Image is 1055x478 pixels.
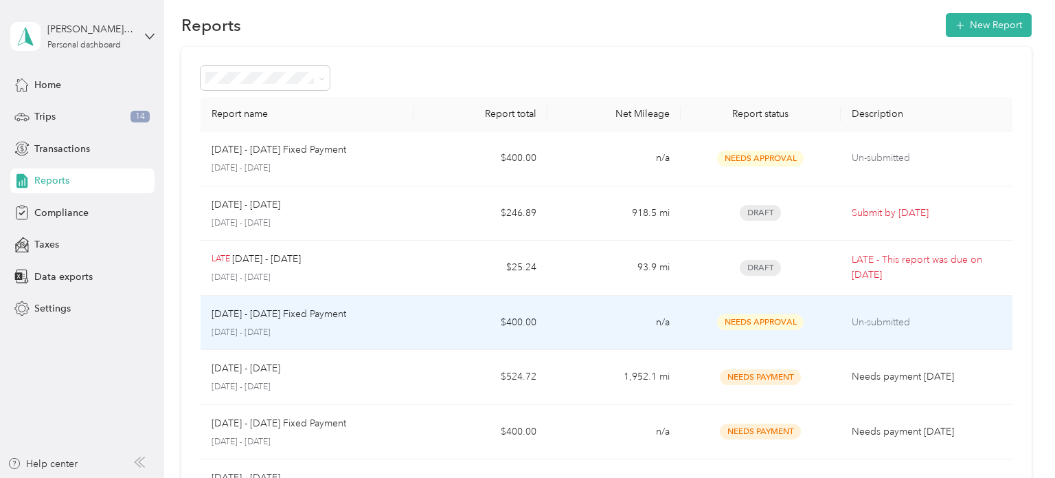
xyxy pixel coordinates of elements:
[852,424,1008,439] p: Needs payment [DATE]
[720,369,801,385] span: Needs Payment
[34,78,61,92] span: Home
[547,241,681,296] td: 93.9 mi
[34,270,93,284] span: Data exports
[212,217,403,230] p: [DATE] - [DATE]
[946,13,1032,37] button: New Report
[852,369,1008,384] p: Needs payment [DATE]
[212,253,230,265] p: LATE
[34,301,71,316] span: Settings
[8,457,78,471] button: Help center
[547,405,681,460] td: n/a
[547,186,681,241] td: 918.5 mi
[34,142,90,156] span: Transactions
[212,162,403,175] p: [DATE] - [DATE]
[212,197,280,213] p: [DATE] - [DATE]
[212,327,403,339] p: [DATE] - [DATE]
[414,131,547,186] td: $400.00
[201,97,414,131] th: Report name
[212,272,403,284] p: [DATE] - [DATE]
[414,350,547,405] td: $524.72
[740,205,781,221] span: Draft
[740,260,781,276] span: Draft
[414,241,547,296] td: $25.24
[414,97,547,131] th: Report total
[232,252,301,267] p: [DATE] - [DATE]
[212,361,280,376] p: [DATE] - [DATE]
[852,206,1008,221] p: Submit by [DATE]
[414,405,547,460] td: $400.00
[547,97,681,131] th: Net Mileage
[47,41,121,50] div: Personal dashboard
[978,401,1055,478] iframe: Everlance-gr Chat Button Frame
[212,142,346,157] p: [DATE] - [DATE] Fixed Payment
[720,424,801,439] span: Needs Payment
[692,108,830,120] div: Report status
[717,151,804,166] span: Needs Approval
[34,206,89,220] span: Compliance
[47,22,133,36] div: [PERSON_NAME] Saza
[547,350,681,405] td: 1,952.1 mi
[181,18,241,32] h1: Reports
[212,381,403,393] p: [DATE] - [DATE]
[852,252,1008,283] p: LATE - This report was due on [DATE]
[414,186,547,241] td: $246.89
[414,296,547,351] td: $400.00
[212,416,346,431] p: [DATE] - [DATE] Fixed Payment
[852,315,1008,330] p: Un-submitted
[547,296,681,351] td: n/a
[34,237,59,252] span: Taxes
[841,97,1019,131] th: Description
[131,111,150,123] span: 14
[717,314,804,330] span: Needs Approval
[34,109,56,124] span: Trips
[212,307,346,322] p: [DATE] - [DATE] Fixed Payment
[34,173,69,188] span: Reports
[852,151,1008,166] p: Un-submitted
[547,131,681,186] td: n/a
[212,436,403,448] p: [DATE] - [DATE]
